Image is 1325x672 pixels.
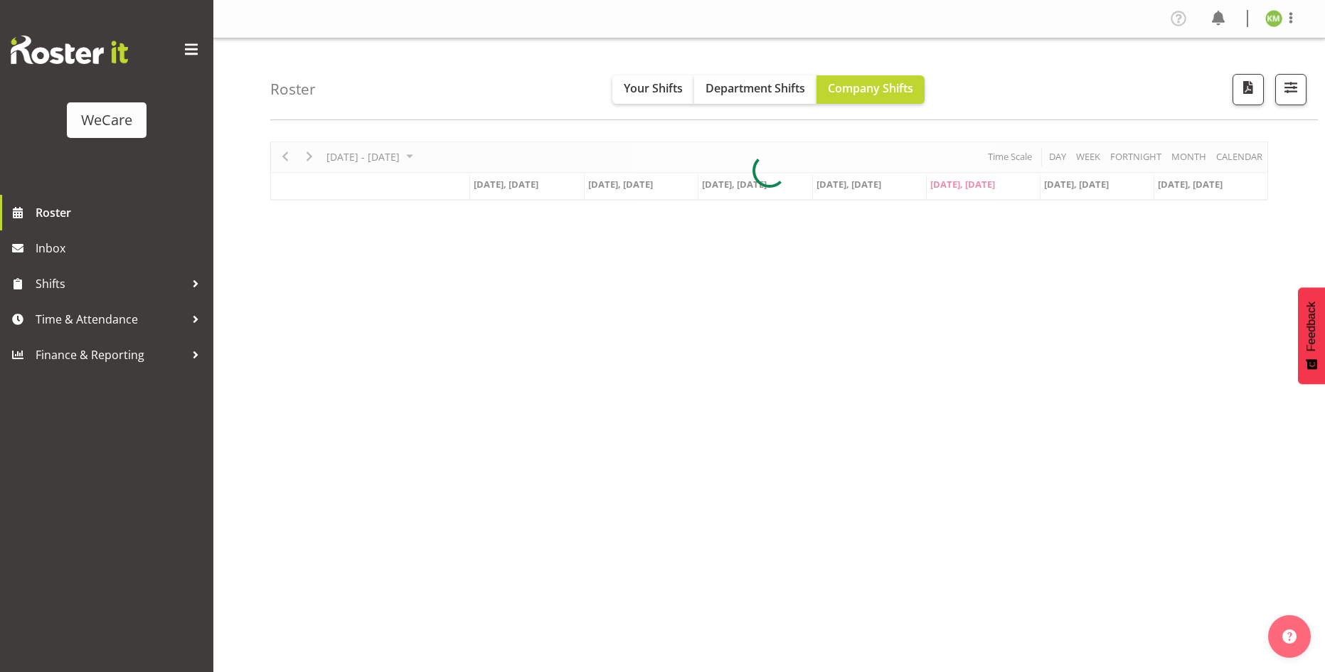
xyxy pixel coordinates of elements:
[36,273,185,294] span: Shifts
[1305,302,1318,351] span: Feedback
[1233,74,1264,105] button: Download a PDF of the roster according to the set date range.
[36,309,185,330] span: Time & Attendance
[624,80,683,96] span: Your Shifts
[1298,287,1325,384] button: Feedback - Show survey
[694,75,816,104] button: Department Shifts
[1275,74,1307,105] button: Filter Shifts
[270,81,316,97] h4: Roster
[36,238,206,259] span: Inbox
[1265,10,1282,27] img: kishendri-moodley11636.jpg
[612,75,694,104] button: Your Shifts
[828,80,913,96] span: Company Shifts
[816,75,925,104] button: Company Shifts
[1282,629,1297,644] img: help-xxl-2.png
[706,80,805,96] span: Department Shifts
[36,202,206,223] span: Roster
[36,344,185,366] span: Finance & Reporting
[11,36,128,64] img: Rosterit website logo
[81,110,132,131] div: WeCare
